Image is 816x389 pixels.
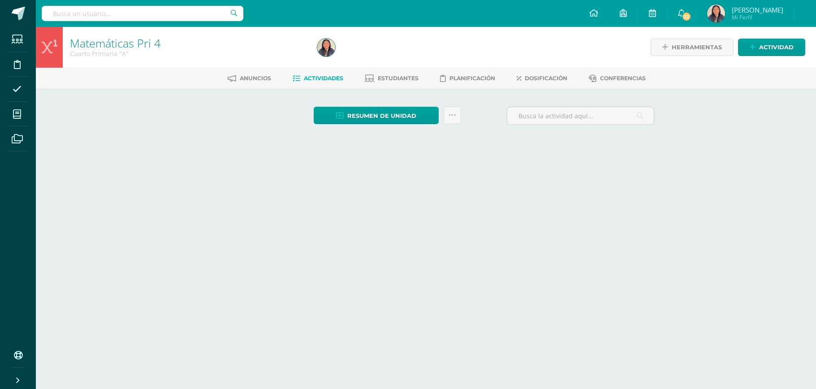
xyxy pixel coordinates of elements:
[440,71,495,86] a: Planificación
[672,39,722,56] span: Herramientas
[314,107,439,124] a: Resumen de unidad
[293,71,343,86] a: Actividades
[759,39,794,56] span: Actividad
[70,49,307,58] div: Cuarto Primaria 'A'
[240,75,271,82] span: Anuncios
[507,107,654,125] input: Busca la actividad aquí...
[738,39,805,56] a: Actividad
[304,75,343,82] span: Actividades
[70,37,307,49] h1: Matemáticas Pri 4
[42,6,243,21] input: Busca un usuario...
[449,75,495,82] span: Planificación
[347,108,416,124] span: Resumen de unidad
[589,71,646,86] a: Conferencias
[317,39,335,56] img: 053f0824b320b518b52f6bf93d3dd2bd.png
[707,4,725,22] img: 053f0824b320b518b52f6bf93d3dd2bd.png
[732,5,783,14] span: [PERSON_NAME]
[365,71,419,86] a: Estudiantes
[732,13,783,21] span: Mi Perfil
[525,75,567,82] span: Dosificación
[517,71,567,86] a: Dosificación
[378,75,419,82] span: Estudiantes
[651,39,734,56] a: Herramientas
[70,35,160,51] a: Matemáticas Pri 4
[600,75,646,82] span: Conferencias
[228,71,271,86] a: Anuncios
[682,12,691,22] span: 32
